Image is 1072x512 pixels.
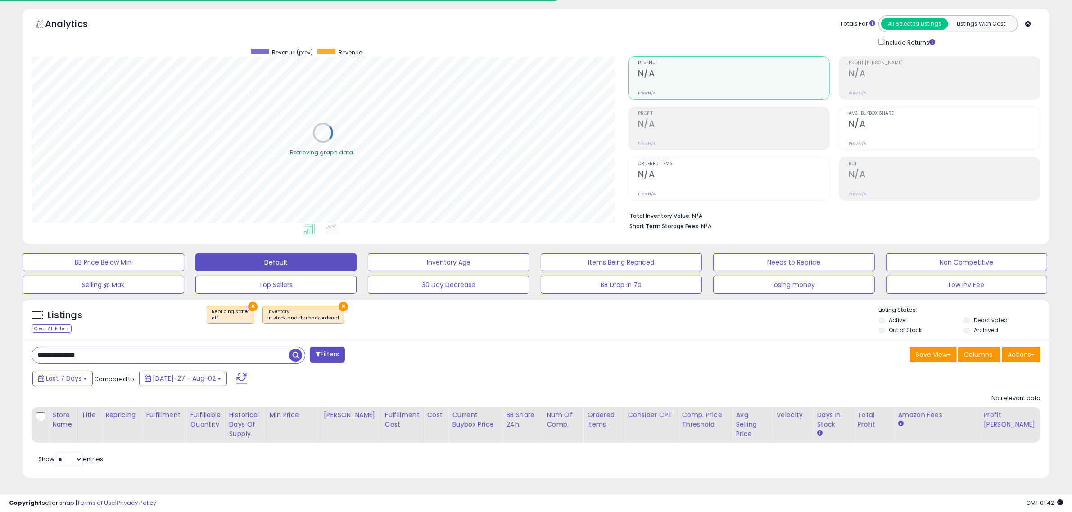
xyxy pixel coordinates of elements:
span: 2025-08-10 01:42 GMT [1026,499,1063,507]
h2: N/A [638,119,829,131]
b: Total Inventory Value: [629,212,691,220]
div: Clear All Filters [32,324,72,333]
button: Filters [310,347,345,363]
div: BB Share 24h. [506,410,539,429]
a: Privacy Policy [117,499,156,507]
small: Prev: N/A [849,141,866,146]
label: Archived [974,326,998,334]
label: Active [889,316,905,324]
div: No relevant data [991,394,1040,403]
h2: N/A [849,169,1040,181]
div: Totals For [840,20,875,28]
button: Listings With Cost [948,18,1015,30]
div: Consider CPT [628,410,674,420]
h2: N/A [638,169,829,181]
a: Terms of Use [77,499,115,507]
div: Num of Comp. [547,410,579,429]
div: Store Name [52,410,74,429]
h2: N/A [849,68,1040,81]
button: Actions [1002,347,1040,362]
span: Avg. Buybox Share [849,111,1040,116]
div: Repricing [105,410,138,420]
button: 30 Day Decrease [368,276,529,294]
span: Inventory : [267,308,339,322]
div: Title [81,410,98,420]
li: N/A [629,210,1034,220]
small: Prev: N/A [849,90,866,96]
p: Listing States: [879,306,1049,314]
div: Retrieving graph data.. [290,148,356,156]
button: Columns [958,347,1000,362]
span: Show: entries [38,455,103,463]
small: Prev: N/A [638,90,656,96]
button: [DATE]-27 - Aug-02 [139,371,227,386]
button: Inventory Age [368,253,529,271]
div: [PERSON_NAME] [324,410,377,420]
div: Days In Stock [817,410,850,429]
div: Total Profit [857,410,890,429]
span: Repricing state : [212,308,249,322]
h2: N/A [638,68,829,81]
h2: N/A [849,119,1040,131]
button: losing money [713,276,875,294]
label: Out of Stock [889,326,922,334]
div: Min Price [270,410,316,420]
span: [DATE]-27 - Aug-02 [153,374,216,383]
small: Prev: N/A [849,191,866,197]
button: Non Competitive [886,253,1048,271]
div: off [212,315,249,321]
button: Low Inv Fee [886,276,1048,294]
button: BB Price Below Min [23,253,184,271]
span: N/A [701,222,712,230]
button: Save View [910,347,957,362]
small: Prev: N/A [638,141,656,146]
button: Selling @ Max [23,276,184,294]
div: Current Buybox Price [452,410,498,429]
b: Short Term Storage Fees: [629,222,700,230]
div: Fulfillment [146,410,182,420]
strong: Copyright [9,499,42,507]
small: Amazon Fees. [898,420,903,428]
span: Profit [PERSON_NAME] [849,61,1040,66]
span: Columns [964,350,992,359]
button: Top Sellers [195,276,357,294]
span: Last 7 Days [46,374,81,383]
div: seller snap | | [9,499,156,508]
button: Needs to Reprice [713,253,875,271]
span: Compared to: [94,375,136,383]
div: in stock and fba backordered [267,315,339,321]
small: Days In Stock. [817,429,822,437]
span: ROI [849,162,1040,166]
button: Last 7 Days [32,371,93,386]
span: Profit [638,111,829,116]
div: Profit [PERSON_NAME] [983,410,1037,429]
div: Avg Selling Price [736,410,769,439]
h5: Listings [48,309,82,322]
small: Prev: N/A [638,191,656,197]
span: Revenue [638,61,829,66]
div: Fulfillable Quantity [190,410,221,429]
div: Fulfillment Cost [385,410,420,429]
button: Default [195,253,357,271]
div: Velocity [776,410,809,420]
button: × [248,302,258,311]
button: × [339,302,348,311]
button: All Selected Listings [881,18,948,30]
button: Items Being Repriced [541,253,702,271]
label: Deactivated [974,316,1008,324]
div: Historical Days Of Supply [229,410,262,439]
div: Include Returns [872,37,946,47]
span: Ordered Items [638,162,829,166]
div: Cost [427,410,445,420]
div: Ordered Items [587,410,620,429]
button: BB Drop in 7d [541,276,702,294]
div: Comp. Price Threshold [682,410,728,429]
div: Amazon Fees [898,410,976,420]
h5: Analytics [45,18,105,32]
